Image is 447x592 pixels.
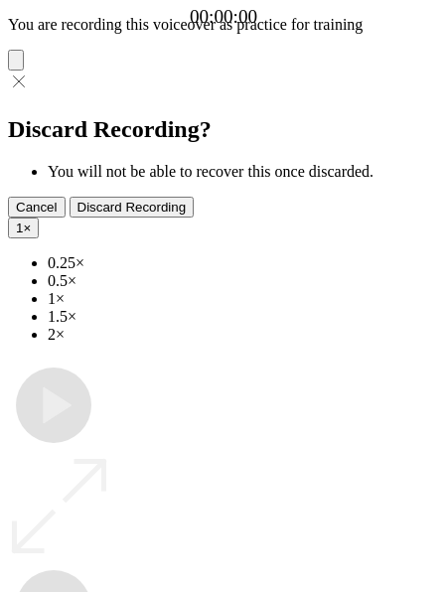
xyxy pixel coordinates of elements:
li: 1× [48,290,439,308]
li: 1.5× [48,308,439,326]
li: You will not be able to recover this once discarded. [48,163,439,181]
button: Cancel [8,197,66,218]
li: 0.5× [48,272,439,290]
a: 00:00:00 [190,6,257,28]
p: You are recording this voiceover as practice for training [8,16,439,34]
span: 1 [16,221,23,235]
button: 1× [8,218,39,238]
h2: Discard Recording? [8,116,439,143]
li: 0.25× [48,254,439,272]
button: Discard Recording [70,197,195,218]
li: 2× [48,326,439,344]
